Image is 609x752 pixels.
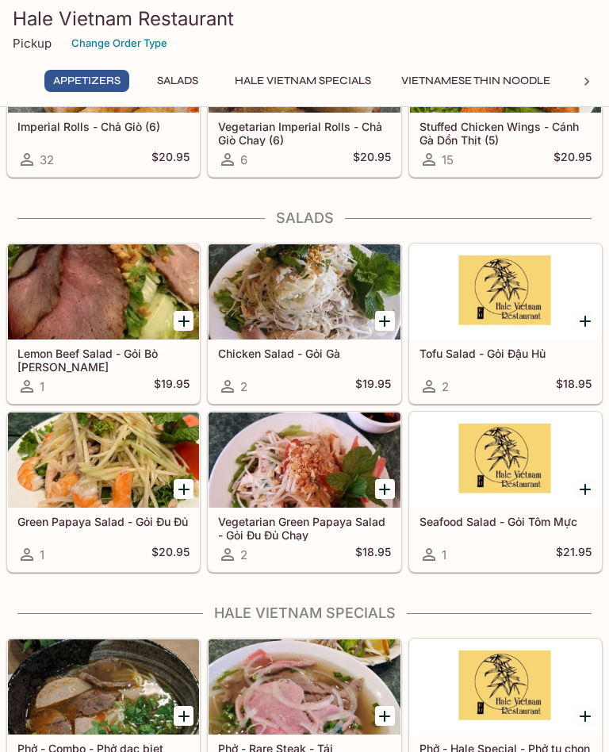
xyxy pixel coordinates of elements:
div: Chicken Salad - Gỏi Gà [209,244,400,340]
div: Vegetarian Imperial Rolls - Chả Giò Chay (6) [209,17,400,113]
h5: Tofu Salad - Gỏi Đậu Hủ [419,347,592,360]
span: 1 [40,379,44,394]
h4: Hale Vietnam Specials [6,604,603,622]
h5: Vegetarian Imperial Rolls - Chả Giò Chay (6) [218,120,390,146]
button: Salads [142,70,213,92]
button: Add Phở - Rare Steak - Tái [375,706,395,726]
h5: $21.95 [556,545,592,564]
div: Imperial Rolls - Chả Giò (6) [8,17,199,113]
a: Seafood Salad - Gỏi Tôm Mực1$21.95 [409,412,602,572]
h5: Seafood Salad - Gỏi Tôm Mực [419,515,592,528]
div: Lemon Beef Salad - Gỏi Bò Tái Chanh [8,244,199,340]
button: Change Order Type [64,31,174,56]
h5: $20.95 [353,150,391,169]
p: Pickup [13,36,52,51]
span: 6 [240,152,247,167]
h5: $18.95 [355,545,391,564]
span: 15 [442,152,454,167]
button: Add Vegetarian Green Papaya Salad - Gỏi Đu Đủ Chạy [375,479,395,499]
h5: Lemon Beef Salad - Gỏi Bò [PERSON_NAME] [17,347,190,373]
h3: Hale Vietnam Restaurant [13,6,596,31]
div: Green Papaya Salad - Gỏi Đu Đủ [8,412,199,508]
h5: $20.95 [553,150,592,169]
span: 1 [442,547,446,562]
h5: $20.95 [151,150,190,169]
a: Green Papaya Salad - Gỏi Đu Đủ1$20.95 [7,412,200,572]
button: Add Green Papaya Salad - Gỏi Đu Đủ [174,479,193,499]
a: Vegetarian Green Papaya Salad - Gỏi Đu Đủ Chạy2$18.95 [208,412,400,572]
button: Add Lemon Beef Salad - Gỏi Bò Tái Chanh [174,311,193,331]
div: Phở - Rare Steak - Tái [209,639,400,735]
h5: $18.95 [556,377,592,396]
a: Tofu Salad - Gỏi Đậu Hủ2$18.95 [409,244,602,404]
h5: $20.95 [151,545,190,564]
h5: $19.95 [355,377,391,396]
button: Add Chicken Salad - Gỏi Gà [375,311,395,331]
a: Chicken Salad - Gỏi Gà2$19.95 [208,244,400,404]
span: 2 [442,379,449,394]
span: 2 [240,547,247,562]
button: Hale Vietnam Specials [226,70,380,92]
a: Lemon Beef Salad - Gỏi Bò [PERSON_NAME]1$19.95 [7,244,200,404]
div: Tofu Salad - Gỏi Đậu Hủ [410,244,601,340]
h5: Green Papaya Salad - Gỏi Đu Đủ [17,515,190,528]
h4: Salads [6,209,603,227]
span: 2 [240,379,247,394]
button: Vietnamese Thin Noodle [393,70,559,92]
div: Phở - Hale Special - Phở tu chon [410,639,601,735]
h5: Imperial Rolls - Chả Giò (6) [17,120,190,133]
h5: $19.95 [154,377,190,396]
h5: Chicken Salad - Gỏi Gà [218,347,390,360]
div: Stuffed Chicken Wings - Cánh Gà Dồn Thịt (5) [410,17,601,113]
button: Add Phở - Combo - Phở dac biet [174,706,193,726]
div: Vegetarian Green Papaya Salad - Gỏi Đu Đủ Chạy [209,412,400,508]
h5: Vegetarian Green Papaya Salad - Gỏi Đu Đủ Chạy [218,515,390,541]
h5: Stuffed Chicken Wings - Cánh Gà Dồn Thịt (5) [419,120,592,146]
button: Add Seafood Salad - Gỏi Tôm Mực [576,479,596,499]
span: 32 [40,152,54,167]
button: Add Phở - Hale Special - Phở tu chon [576,706,596,726]
div: Seafood Salad - Gỏi Tôm Mực [410,412,601,508]
button: Add Tofu Salad - Gỏi Đậu Hủ [576,311,596,331]
div: Phở - Combo - Phở dac biet [8,639,199,735]
span: 1 [40,547,44,562]
button: Appetizers [44,70,129,92]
